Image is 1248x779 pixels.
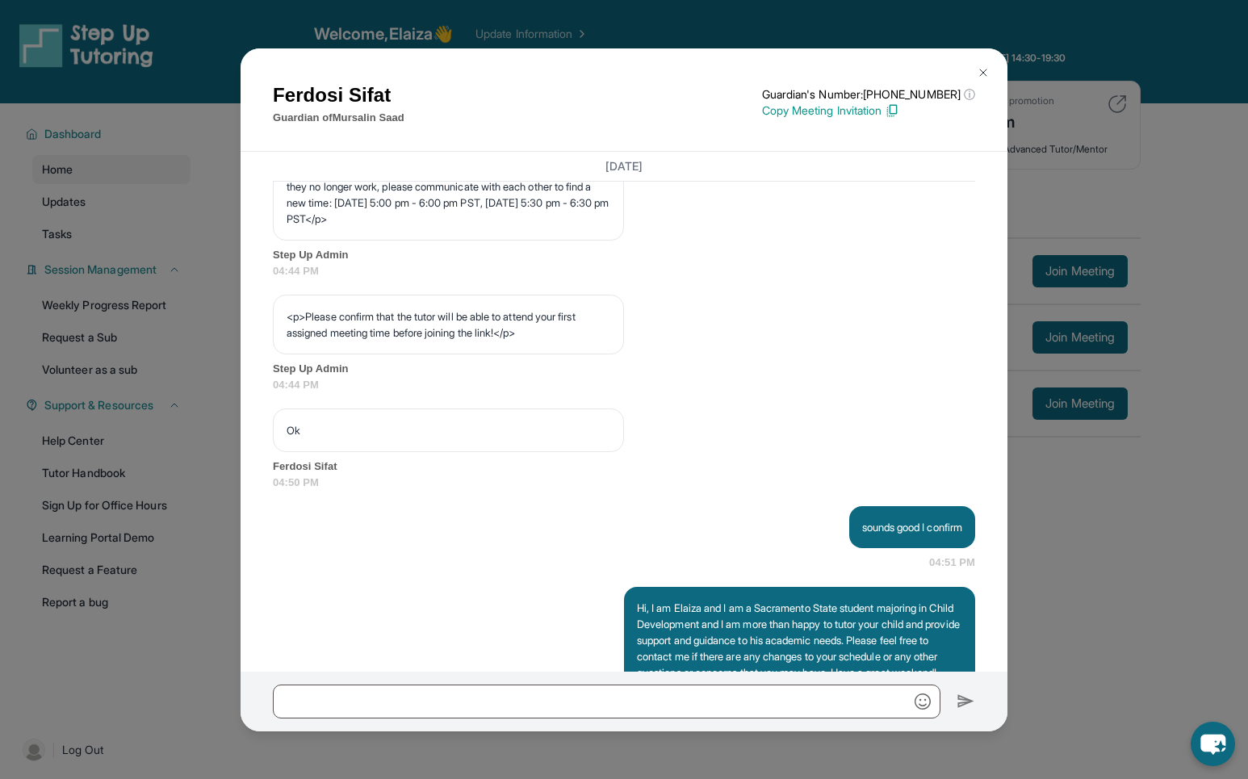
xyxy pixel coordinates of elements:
[273,110,404,126] p: Guardian of Mursalin Saad
[964,86,975,103] span: ⓘ
[957,692,975,711] img: Send icon
[273,459,975,475] span: Ferdosi Sifat
[929,555,975,571] span: 04:51 PM
[287,422,610,438] p: Ok
[885,103,899,118] img: Copy Icon
[287,162,610,227] p: <p>We have set up weekly assigned meeting times for both of you. If they no longer work, please c...
[977,66,990,79] img: Close Icon
[273,158,975,174] h3: [DATE]
[637,600,962,681] p: Hi, I am Elaiza and I am a Sacramento State student majoring in Child Development and I am more t...
[915,693,931,710] img: Emoji
[273,475,975,491] span: 04:50 PM
[273,377,975,393] span: 04:44 PM
[762,86,975,103] p: Guardian's Number: [PHONE_NUMBER]
[273,361,975,377] span: Step Up Admin
[287,308,610,341] p: <p>Please confirm that the tutor will be able to attend your first assigned meeting time before j...
[862,519,962,535] p: sounds good I confirm
[1191,722,1235,766] button: chat-button
[273,81,404,110] h1: Ferdosi Sifat
[273,247,975,263] span: Step Up Admin
[762,103,975,119] p: Copy Meeting Invitation
[273,263,975,279] span: 04:44 PM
